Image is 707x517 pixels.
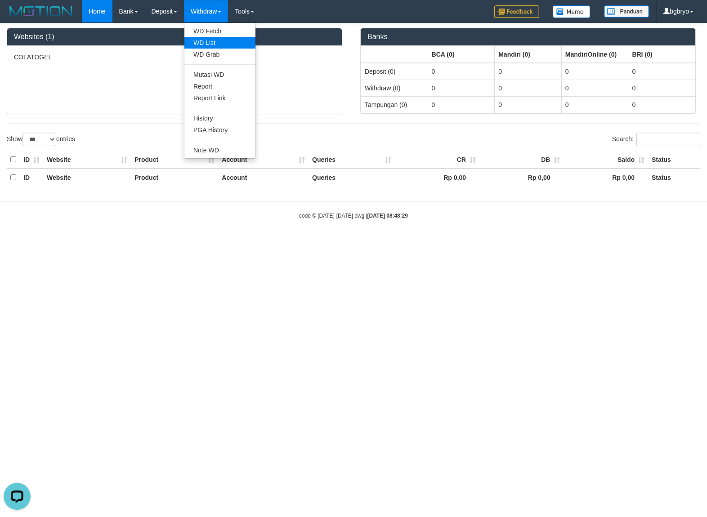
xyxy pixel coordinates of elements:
[561,46,628,63] th: Group: activate to sort column ascending
[648,151,700,169] th: Status
[367,33,689,41] h3: Banks
[628,80,695,96] td: 0
[395,151,479,169] th: CR
[20,151,43,169] th: ID
[648,169,700,186] th: Status
[184,69,255,80] a: Mutasi WD
[131,169,218,186] th: Product
[628,96,695,113] td: 0
[428,80,495,96] td: 0
[628,63,695,80] td: 0
[361,80,428,96] td: Withdraw (0)
[7,4,75,18] img: MOTION_logo.png
[494,5,539,18] img: Feedback.jpg
[561,63,628,80] td: 0
[361,96,428,113] td: Tampungan (0)
[43,151,131,169] th: Website
[604,5,649,18] img: panduan.png
[7,133,75,146] label: Show entries
[14,33,335,41] h3: Websites (1)
[395,169,479,186] th: Rp 0,00
[564,151,648,169] th: Saldo
[184,92,255,104] a: Report Link
[561,96,628,113] td: 0
[495,96,562,113] td: 0
[495,63,562,80] td: 0
[14,53,335,62] p: COLATOGEL
[184,80,255,92] a: Report
[636,133,700,146] input: Search:
[184,49,255,60] a: WD Grab
[184,124,255,136] a: PGA History
[561,80,628,96] td: 0
[479,169,564,186] th: Rp 0,00
[22,133,56,146] select: Showentries
[184,37,255,49] a: WD List
[361,63,428,80] td: Deposit (0)
[553,5,591,18] img: Button%20Memo.svg
[612,133,700,146] label: Search:
[564,169,648,186] th: Rp 0,00
[184,144,255,156] a: Note WD
[479,151,564,169] th: DB
[184,25,255,37] a: WD Fetch
[367,213,408,219] strong: [DATE] 08:48:29
[495,80,562,96] td: 0
[43,169,131,186] th: Website
[361,46,428,63] th: Group: activate to sort column ascending
[184,112,255,124] a: History
[4,4,31,31] button: Open LiveChat chat widget
[428,96,495,113] td: 0
[495,46,562,63] th: Group: activate to sort column ascending
[309,151,395,169] th: Queries
[131,151,218,169] th: Product
[428,46,495,63] th: Group: activate to sort column ascending
[20,169,43,186] th: ID
[309,169,395,186] th: Queries
[299,213,408,219] small: code © [DATE]-[DATE] dwg |
[628,46,695,63] th: Group: activate to sort column ascending
[218,151,309,169] th: Account
[428,63,495,80] td: 0
[218,169,309,186] th: Account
